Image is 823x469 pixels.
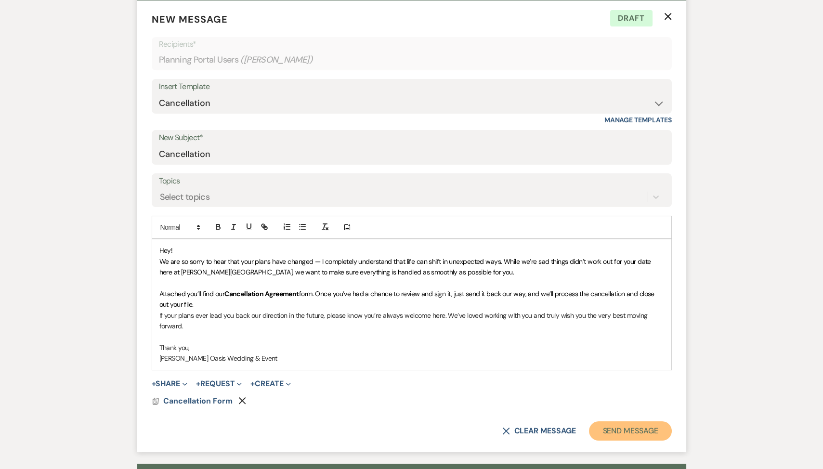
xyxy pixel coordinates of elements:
div: Insert Template [159,80,665,94]
span: Cancellation Form [163,396,233,406]
label: New Subject* [159,131,665,145]
span: + [196,380,200,388]
p: If your plans ever lead you back our direction in the future, please know you’re always welcome h... [159,310,664,332]
button: Create [250,380,290,388]
p: Recipients* [159,38,665,51]
button: Share [152,380,188,388]
button: Cancellation Form [163,395,235,407]
span: form. Once you’ve had a chance to review and sign it, just send it back our way, and we’ll proces... [159,289,656,309]
span: We are so sorry to hear that your plans have changed — I completely understand that life can shif... [159,257,653,276]
div: Select topics [160,191,210,204]
span: New Message [152,13,228,26]
span: + [250,380,255,388]
label: Topics [159,174,665,188]
p: [PERSON_NAME] Oasis Wedding & Event [159,353,664,364]
button: Clear message [502,427,575,435]
div: Planning Portal Users [159,51,665,69]
p: Thank you, [159,342,664,353]
span: ( [PERSON_NAME] ) [240,53,313,66]
strong: Cancellation Agreement [224,289,299,298]
button: Send Message [589,421,671,441]
a: Manage Templates [604,116,672,124]
span: Hey! [159,246,173,255]
button: Request [196,380,242,388]
span: Draft [610,10,653,26]
span: Attached you’ll find our [159,289,225,298]
span: + [152,380,156,388]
